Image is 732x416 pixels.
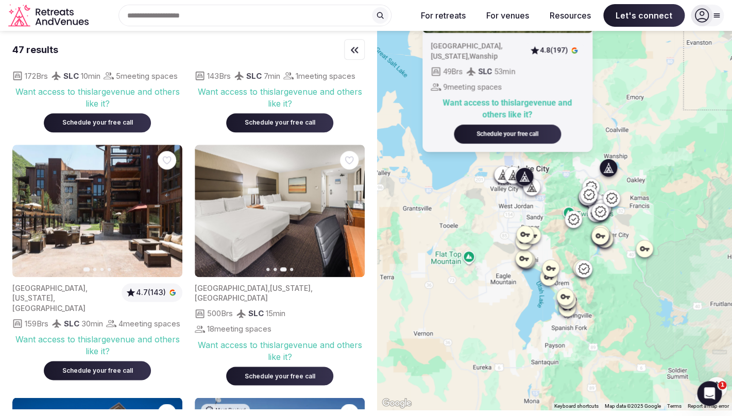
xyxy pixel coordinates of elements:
span: 1 [718,381,726,389]
button: Go to slide 3 [100,268,104,271]
span: Wanship [469,52,497,60]
button: Go to slide 2 [93,268,96,271]
button: Go to slide 1 [83,267,90,271]
span: , [86,284,88,292]
span: 5 meeting spaces [116,71,178,81]
span: SLC [248,308,264,318]
a: Schedule your free call [453,131,560,137]
a: Visit the homepage [8,4,91,27]
a: Report a map error [688,403,729,409]
div: Want access to this large venue and others like it? [430,97,584,120]
button: Resources [541,4,599,27]
div: Want access to this large venue and others like it? [12,334,182,357]
button: Go to slide 4 [290,268,293,271]
img: Featured image for venue [195,145,365,277]
span: [GEOGRAPHIC_DATA] [12,304,86,313]
a: Terms (opens in new tab) [667,403,682,409]
a: Open this area in Google Maps (opens a new window) [380,396,414,410]
span: SLC [246,71,262,81]
span: SLC [63,71,79,81]
div: Want access to this large venue and others like it? [195,86,365,109]
span: 143 Brs [207,71,231,81]
span: 7 min [264,71,280,81]
span: , [500,42,502,50]
span: 1 meeting spaces [296,71,355,81]
span: , [467,52,469,60]
span: 30 min [81,318,103,329]
span: [GEOGRAPHIC_DATA] [12,284,86,292]
span: [US_STATE] [430,52,467,60]
div: Schedule your free call [466,130,548,138]
button: For retreats [413,4,474,27]
div: Schedule your free call [239,372,321,380]
a: Schedule your free call [44,364,151,374]
span: 9 meeting spaces [442,82,501,93]
span: 18 meeting spaces [207,323,271,334]
span: [US_STATE] [270,284,311,292]
span: 15 min [266,308,285,319]
span: 49 Brs [442,66,462,77]
div: Want access to this large venue and others like it? [12,86,182,109]
span: Most Booked [215,406,246,413]
button: Go to slide 4 [108,268,111,271]
button: Map camera controls [706,377,727,397]
span: [US_STATE] [12,293,53,302]
div: Schedule your free call [56,118,139,127]
div: Schedule your free call [56,366,139,375]
span: SLC [478,67,491,76]
span: 500 Brs [207,308,233,319]
div: 47 results [12,43,58,56]
span: 4.8 (197) [539,45,567,56]
span: 10 min [81,71,100,81]
a: Schedule your free call [226,116,333,127]
span: , [53,293,55,302]
span: 172 Brs [25,71,48,81]
iframe: Intercom live chat [697,381,722,406]
div: Schedule your free call [239,118,321,127]
button: 4.7(143) [126,287,178,298]
span: 53 min [493,66,515,77]
button: For venues [478,4,537,27]
a: Schedule your free call [44,116,151,127]
span: Let's connect [603,4,685,27]
button: Go to slide 3 [280,267,287,271]
img: Featured image for venue [12,145,182,277]
button: Go to slide 2 [274,268,277,271]
span: , [268,284,270,292]
span: 4 meeting spaces [118,318,180,329]
span: [GEOGRAPHIC_DATA] [430,42,500,50]
span: , [311,284,313,292]
button: 4.8(197) [529,45,580,56]
span: [GEOGRAPHIC_DATA] [195,293,268,302]
button: Keyboard shortcuts [554,403,599,410]
svg: Retreats and Venues company logo [8,4,91,27]
a: Schedule your free call [226,370,333,380]
button: Go to slide 1 [266,268,269,271]
span: 4.7 (143) [136,287,166,298]
div: Want access to this large venue and others like it? [195,339,365,362]
span: 159 Brs [25,318,48,329]
span: [GEOGRAPHIC_DATA] [195,284,268,292]
img: Google [380,396,414,410]
div: Most Booked [201,404,250,416]
span: Map data ©2025 Google [605,403,661,409]
span: SLC [64,319,79,328]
